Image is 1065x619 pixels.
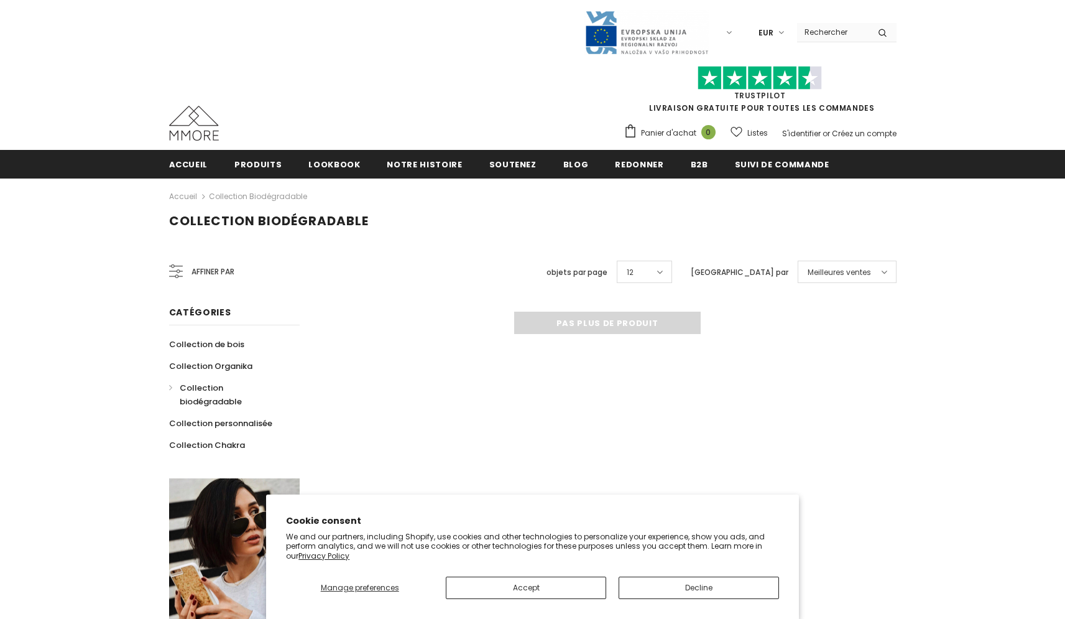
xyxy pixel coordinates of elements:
a: S'identifier [782,128,821,139]
a: Lookbook [308,150,360,178]
input: Search Site [797,23,869,41]
img: Javni Razpis [584,10,709,55]
a: Collection biodégradable [209,191,307,202]
span: Accueil [169,159,208,170]
span: soutenez [489,159,537,170]
span: Listes [747,127,768,139]
a: Redonner [615,150,663,178]
a: Notre histoire [387,150,462,178]
span: Blog [563,159,589,170]
span: Affiner par [191,265,234,279]
span: Collection de bois [169,338,244,350]
span: EUR [758,27,773,39]
span: Collection biodégradable [169,212,369,230]
span: 12 [627,266,634,279]
span: Catégories [169,306,231,319]
a: soutenez [489,150,537,178]
a: Créez un compte [832,128,897,139]
button: Accept [446,577,606,599]
span: Collection personnalisée [169,417,272,429]
a: Collection Organika [169,355,252,377]
span: 0 [701,125,716,139]
a: Javni Razpis [584,27,709,37]
a: Suivi de commande [735,150,829,178]
a: Collection de bois [169,333,244,355]
img: Faites confiance aux étoiles pilotes [698,66,822,90]
a: Listes [731,122,768,144]
h2: Cookie consent [286,514,779,528]
button: Decline [619,577,779,599]
a: Collection Chakra [169,434,245,456]
a: Accueil [169,150,208,178]
a: Accueil [169,189,197,204]
a: Privacy Policy [298,551,349,561]
span: or [823,128,830,139]
a: Collection biodégradable [169,377,286,412]
label: objets par page [546,266,607,279]
a: Produits [234,150,282,178]
span: LIVRAISON GRATUITE POUR TOUTES LES COMMANDES [624,72,897,113]
a: TrustPilot [734,90,786,101]
p: We and our partners, including Shopify, use cookies and other technologies to personalize your ex... [286,532,779,561]
a: B2B [691,150,708,178]
a: Blog [563,150,589,178]
button: Manage preferences [286,577,433,599]
span: B2B [691,159,708,170]
a: Panier d'achat 0 [624,124,722,142]
span: Redonner [615,159,663,170]
span: Manage preferences [321,582,399,593]
span: Collection Organika [169,360,252,372]
span: Suivi de commande [735,159,829,170]
span: Produits [234,159,282,170]
span: Lookbook [308,159,360,170]
img: Cas MMORE [169,106,219,141]
span: Meilleures ventes [808,266,871,279]
span: Collection biodégradable [180,382,242,407]
span: Panier d'achat [641,127,696,139]
a: Collection personnalisée [169,412,272,434]
label: [GEOGRAPHIC_DATA] par [691,266,788,279]
span: Collection Chakra [169,439,245,451]
span: Notre histoire [387,159,462,170]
